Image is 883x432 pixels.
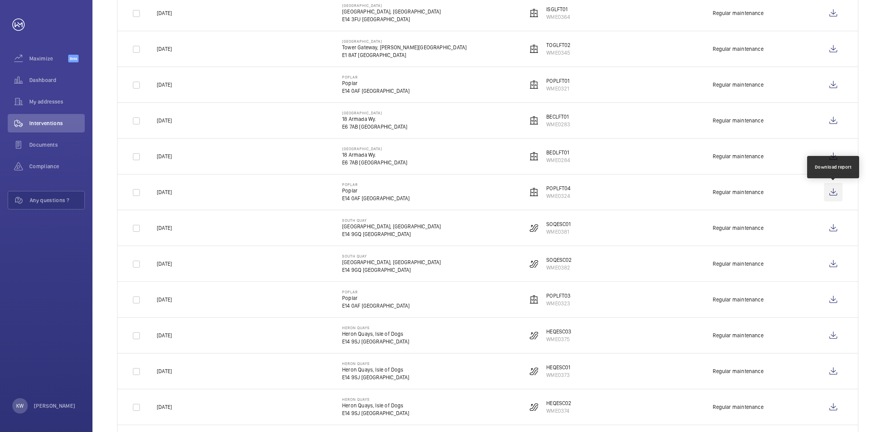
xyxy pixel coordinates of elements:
p: [DATE] [157,45,172,53]
p: HEQESC03 [546,328,571,335]
p: [DATE] [157,260,172,268]
div: Download report [815,164,852,171]
p: [DATE] [157,152,172,160]
p: Heron Quays, Isle of Dogs [342,330,410,338]
span: Beta [68,55,79,62]
p: E6 7AB [GEOGRAPHIC_DATA] [342,159,407,166]
p: POPLFT03 [546,292,571,300]
div: Regular maintenance [713,367,763,375]
p: Poplar [342,187,410,194]
span: Compliance [29,162,85,170]
div: Regular maintenance [713,188,763,196]
img: elevator.svg [529,188,539,197]
img: elevator.svg [529,8,539,18]
p: HEQESC01 [546,363,570,371]
p: Poplar [342,294,410,302]
p: E14 9SJ [GEOGRAPHIC_DATA] [342,338,410,345]
span: Maximize [29,55,68,62]
div: Regular maintenance [713,81,763,89]
img: escalator.svg [529,331,539,340]
p: [GEOGRAPHIC_DATA], [GEOGRAPHIC_DATA] [342,258,441,266]
p: [DATE] [157,332,172,339]
p: [GEOGRAPHIC_DATA], [GEOGRAPHIC_DATA] [342,223,441,230]
p: BECLFT01 [546,113,570,121]
img: elevator.svg [529,44,539,54]
p: WME0324 [546,192,571,200]
p: E14 9SJ [GEOGRAPHIC_DATA] [342,409,410,417]
p: BEDLFT01 [546,149,570,156]
p: WME0283 [546,121,570,128]
div: Regular maintenance [713,9,763,17]
p: HEQESC02 [546,399,571,407]
p: E14 9GQ [GEOGRAPHIC_DATA] [342,266,441,274]
p: WME0323 [546,300,571,307]
p: WME0375 [546,335,571,343]
p: TOGLFT02 [546,41,571,49]
img: escalator.svg [529,259,539,268]
p: POPLFT01 [546,77,569,85]
img: elevator.svg [529,80,539,89]
p: Heron Quays, Isle of Dogs [342,402,410,409]
p: E14 9GQ [GEOGRAPHIC_DATA] [342,230,441,238]
p: Heron Quays [342,361,410,366]
p: WME0284 [546,156,570,164]
p: Poplar [342,75,410,79]
p: E1 8AT [GEOGRAPHIC_DATA] [342,51,467,59]
p: WME0321 [546,85,569,92]
p: [GEOGRAPHIC_DATA] [342,111,407,115]
img: elevator.svg [529,295,539,304]
p: SOQESC02 [546,256,572,264]
div: Regular maintenance [713,403,763,411]
span: Interventions [29,119,85,127]
img: escalator.svg [529,402,539,412]
p: WME0364 [546,13,570,21]
div: Regular maintenance [713,332,763,339]
p: SOQESC01 [546,220,571,228]
span: Dashboard [29,76,85,84]
p: [PERSON_NAME] [34,402,76,410]
p: E14 0AF [GEOGRAPHIC_DATA] [342,194,410,202]
img: elevator.svg [529,152,539,161]
p: [GEOGRAPHIC_DATA], [GEOGRAPHIC_DATA] [342,8,441,15]
img: escalator.svg [529,367,539,376]
div: Regular maintenance [713,117,763,124]
span: Any questions ? [30,196,84,204]
p: 18 Armada Wy. [342,151,407,159]
div: Regular maintenance [713,296,763,303]
p: KW [16,402,24,410]
p: Poplar [342,182,410,187]
p: South Quay [342,218,441,223]
p: [DATE] [157,81,172,89]
div: Regular maintenance [713,45,763,53]
p: [GEOGRAPHIC_DATA] [342,146,407,151]
p: Tower Gateway, [PERSON_NAME][GEOGRAPHIC_DATA] [342,44,467,51]
p: [DATE] [157,403,172,411]
p: E14 3FU [GEOGRAPHIC_DATA] [342,15,441,23]
p: Poplar [342,290,410,294]
p: [DATE] [157,367,172,375]
p: [DATE] [157,9,172,17]
img: elevator.svg [529,116,539,125]
p: WME0345 [546,49,571,57]
p: E14 0AF [GEOGRAPHIC_DATA] [342,302,410,310]
p: 18 Armada Wy. [342,115,407,123]
p: [GEOGRAPHIC_DATA] [342,39,467,44]
p: Poplar [342,79,410,87]
p: Heron Quays [342,397,410,402]
p: [DATE] [157,117,172,124]
p: E14 0AF [GEOGRAPHIC_DATA] [342,87,410,95]
img: escalator.svg [529,223,539,233]
p: WME0373 [546,371,570,379]
p: WME0382 [546,264,572,271]
p: E14 9SJ [GEOGRAPHIC_DATA] [342,373,410,381]
p: WME0381 [546,228,571,236]
div: Regular maintenance [713,152,763,160]
p: E6 7AB [GEOGRAPHIC_DATA] [342,123,407,131]
p: [DATE] [157,224,172,232]
div: Regular maintenance [713,260,763,268]
p: Heron Quays, Isle of Dogs [342,366,410,373]
p: WME0374 [546,407,571,415]
p: [DATE] [157,188,172,196]
p: [GEOGRAPHIC_DATA] [342,3,441,8]
p: POPLFT04 [546,184,571,192]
